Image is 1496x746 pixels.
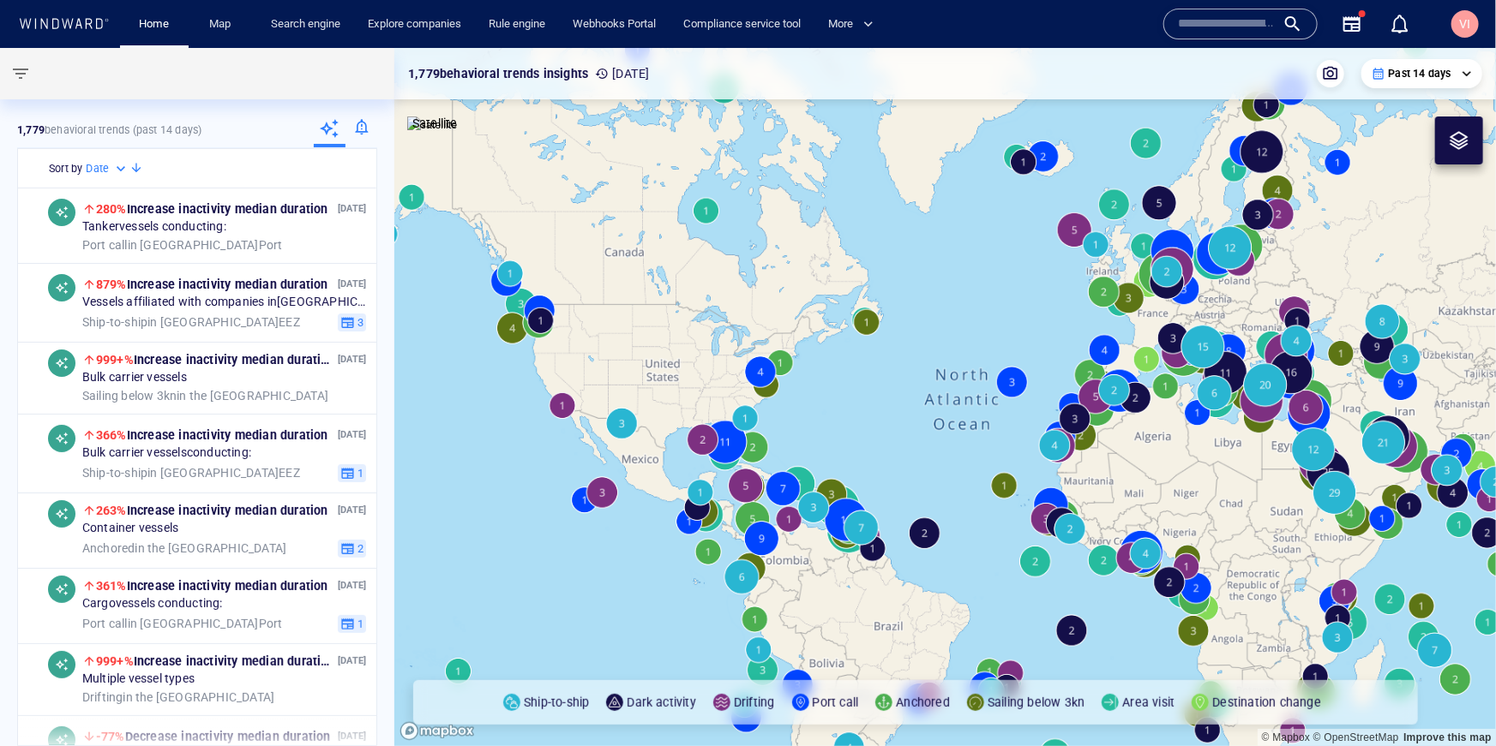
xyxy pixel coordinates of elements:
span: in [GEOGRAPHIC_DATA] Port [82,616,283,631]
span: 366% [96,428,127,442]
span: 361% [96,579,127,593]
span: Multiple vessel types [82,671,195,687]
iframe: Chat [1423,669,1483,733]
span: in the [GEOGRAPHIC_DATA] [82,689,274,705]
a: OpenStreetMap [1313,731,1399,743]
span: Sailing below 3kn [82,388,177,402]
span: Increase in activity median duration [96,579,328,593]
span: in [GEOGRAPHIC_DATA] EEZ [82,465,300,480]
p: Past 14 days [1389,66,1451,81]
span: 999+% [96,654,134,668]
a: Map feedback [1403,731,1492,743]
p: [DATE] [338,200,366,217]
p: Anchored [896,692,950,713]
h6: Sort by [49,160,82,177]
p: Port call [813,692,859,713]
a: Mapbox logo [400,721,475,741]
span: Increase in activity median duration [96,654,335,668]
span: Vessels affiliated with companies in [GEOGRAPHIC_DATA] conducting: [82,295,366,310]
p: [DATE] [338,577,366,594]
a: Search engine [264,9,347,39]
span: 1 [355,616,363,631]
span: in the [GEOGRAPHIC_DATA] [82,388,328,403]
span: Port call [82,616,128,630]
span: in [GEOGRAPHIC_DATA] EEZ [82,314,300,330]
p: Drifting [734,692,775,713]
button: 1 [338,614,366,633]
p: [DATE] [338,653,366,669]
span: Increase in activity median duration [96,428,328,442]
span: 1 [355,465,363,480]
span: More [828,15,874,34]
p: Dark activity [627,692,696,713]
span: 2 [355,540,363,556]
button: Map [195,9,250,39]
span: Container vessels [82,521,178,536]
canvas: Map [394,48,1496,746]
a: Webhooks Portal [566,9,663,39]
a: Home [133,9,177,39]
span: Port call [82,237,128,251]
span: Increase in activity median duration [96,202,328,216]
a: Compliance service tool [676,9,808,39]
span: Anchored [82,540,135,554]
p: [DATE] [338,427,366,443]
span: 3 [355,314,363,330]
span: Drifting [82,689,123,703]
strong: 1,779 [17,123,45,136]
span: Increase in activity median duration [96,504,328,517]
p: Ship-to-ship [524,692,589,713]
span: Ship-to-ship [82,314,147,328]
button: Home [127,9,182,39]
p: [DATE] [338,351,366,367]
span: Bulk carrier vessels [82,370,187,385]
span: Increase in activity median duration [96,353,335,367]
div: Date [86,160,129,177]
a: Rule engine [482,9,552,39]
h6: Date [86,160,109,177]
span: 263% [96,504,127,517]
button: 2 [338,539,366,558]
span: 280% [96,202,127,216]
span: Bulk carrier vessels conducting: [82,445,251,461]
a: Mapbox [1262,731,1310,743]
span: Tanker vessels conducting: [82,219,226,235]
button: More [821,9,888,39]
p: Destination change [1212,692,1321,713]
button: 3 [338,313,366,331]
span: Ship-to-ship [82,465,147,479]
span: in the [GEOGRAPHIC_DATA] [82,540,286,556]
p: [DATE] [338,502,366,518]
span: 879% [96,278,127,291]
p: 1,779 behavioral trends insights [408,63,588,84]
div: Past 14 days [1372,66,1472,81]
p: behavioral trends (Past 14 days) [17,122,201,138]
img: satellite [407,116,458,134]
button: VI [1448,7,1482,41]
p: Area visit [1122,692,1175,713]
span: in [GEOGRAPHIC_DATA] Port [82,237,283,253]
div: Notification center [1390,14,1410,34]
span: 999+% [96,353,134,367]
a: Map [202,9,243,39]
p: Sailing below 3kn [988,692,1084,713]
p: Satellite [412,113,458,134]
button: 1 [338,463,366,482]
p: [DATE] [338,276,366,292]
a: Explore companies [361,9,468,39]
span: Increase in activity median duration [96,278,328,291]
p: [DATE] [595,63,649,84]
span: Cargo vessels conducting: [82,596,223,612]
span: VI [1460,17,1471,31]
